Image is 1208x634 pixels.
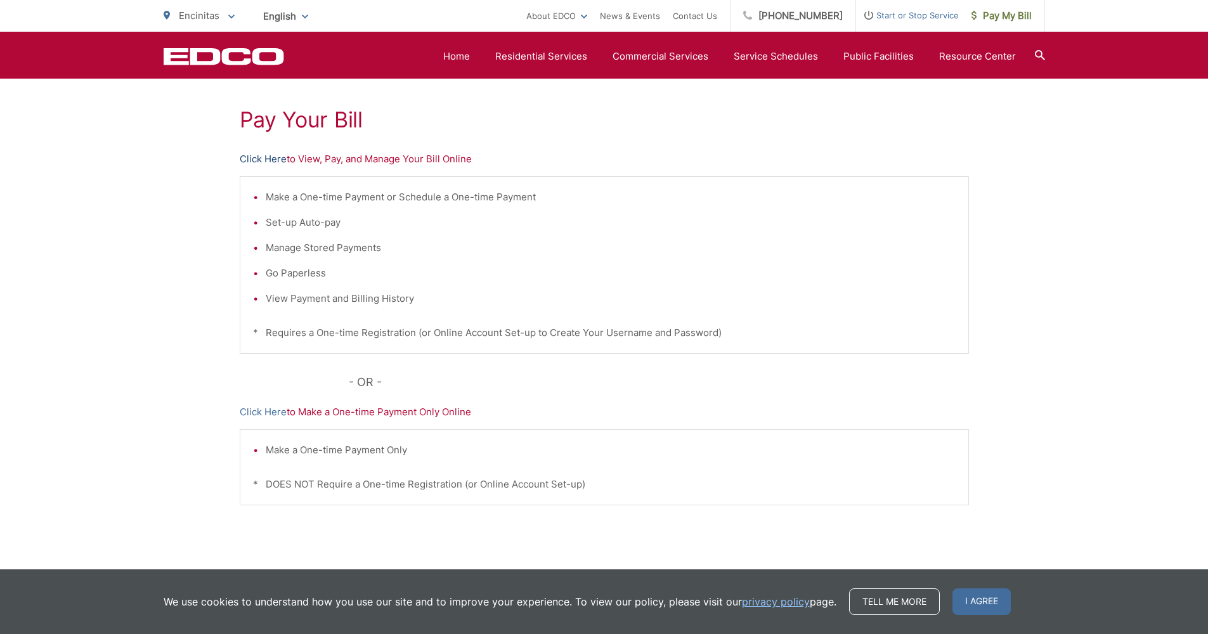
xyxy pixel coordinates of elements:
[240,404,287,420] a: Click Here
[952,588,1011,615] span: I agree
[443,49,470,64] a: Home
[266,190,956,205] li: Make a One-time Payment or Schedule a One-time Payment
[971,8,1032,23] span: Pay My Bill
[349,373,969,392] p: - OR -
[266,215,956,230] li: Set-up Auto-pay
[266,266,956,281] li: Go Paperless
[495,49,587,64] a: Residential Services
[254,5,318,27] span: English
[600,8,660,23] a: News & Events
[164,594,836,609] p: We use cookies to understand how you use our site and to improve your experience. To view our pol...
[734,49,818,64] a: Service Schedules
[849,588,940,615] a: Tell me more
[526,8,587,23] a: About EDCO
[673,8,717,23] a: Contact Us
[164,48,284,65] a: EDCD logo. Return to the homepage.
[613,49,708,64] a: Commercial Services
[240,404,969,420] p: to Make a One-time Payment Only Online
[253,325,956,340] p: * Requires a One-time Registration (or Online Account Set-up to Create Your Username and Password)
[240,152,969,167] p: to View, Pay, and Manage Your Bill Online
[742,594,810,609] a: privacy policy
[240,152,287,167] a: Click Here
[939,49,1016,64] a: Resource Center
[179,10,219,22] span: Encinitas
[843,49,914,64] a: Public Facilities
[240,107,969,133] h1: Pay Your Bill
[266,240,956,256] li: Manage Stored Payments
[253,477,956,492] p: * DOES NOT Require a One-time Registration (or Online Account Set-up)
[266,443,956,458] li: Make a One-time Payment Only
[266,291,956,306] li: View Payment and Billing History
